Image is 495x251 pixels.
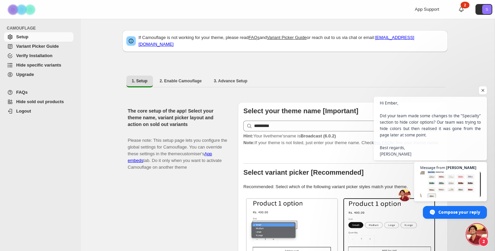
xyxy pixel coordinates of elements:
span: Setup [16,34,28,39]
button: Avatar with initials S [475,4,492,15]
strong: Note: [243,140,254,145]
span: Hide specific variants [16,62,61,68]
span: Verify Installation [16,53,53,58]
strong: Broadcast (6.0.2) [301,133,336,138]
span: 3. Advance Setup [214,78,247,84]
span: Hi Ember, Did your team made some changes to the "Specialty" section to hide color options? Our t... [380,100,481,157]
p: If Camouflage is not working for your theme, please read and or reach out to us via chat or email: [138,34,444,48]
span: [PERSON_NAME] [446,166,476,169]
span: Your live theme's name is [243,133,336,138]
span: FAQs [16,90,28,95]
span: Avatar with initials S [482,5,492,14]
span: 1. Setup [132,78,148,84]
a: Verify Installation [4,51,73,60]
a: Variant Picker Guide [267,35,307,40]
a: Setup [4,32,73,42]
span: Message from [420,166,445,169]
span: 2 [479,237,488,246]
b: Select variant picker [Recommended] [243,169,364,176]
span: Compose your reply [438,206,480,218]
p: If your theme is not listed, just enter your theme name. Check to find your theme name. [243,133,442,146]
a: Open chat [467,224,487,244]
h2: The core setup of the app! Select your theme name, variant picker layout and action on sold out v... [128,108,227,128]
a: Logout [4,107,73,116]
p: Recommended: Select which of the following variant picker styles match your theme. [243,183,442,190]
a: Hide specific variants [4,60,73,70]
span: App Support [415,7,439,12]
div: 2 [461,2,469,8]
a: Variant Picker Guide [4,42,73,51]
span: Hide sold out products [16,99,64,104]
a: 2 [458,6,465,13]
text: S [486,7,488,11]
a: Upgrade [4,70,73,79]
a: FAQs [4,88,73,97]
span: Logout [16,109,31,114]
a: FAQs [249,35,260,40]
p: Please note: This setup page lets you configure the global settings for Camouflage. You can overr... [128,130,227,171]
strong: Hint: [243,133,253,138]
span: Variant Picker Guide [16,44,59,49]
span: CAMOUFLAGE [7,26,76,31]
span: 2. Enable Camouflage [160,78,202,84]
b: Select your theme name [Important] [243,107,358,115]
a: Hide sold out products [4,97,73,107]
img: Camouflage [5,0,39,19]
span: Upgrade [16,72,34,77]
